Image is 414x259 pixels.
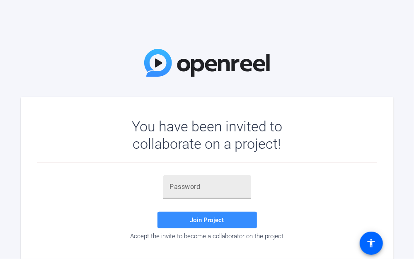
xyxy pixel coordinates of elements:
[37,232,377,240] div: Accept the invite to become a collaborator on the project
[108,118,306,152] div: You have been invited to collaborate on a project!
[190,216,224,224] span: Join Project
[144,49,270,77] img: OpenReel Logo
[366,238,376,248] mat-icon: accessibility
[157,212,257,228] button: Join Project
[170,182,245,192] input: Password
